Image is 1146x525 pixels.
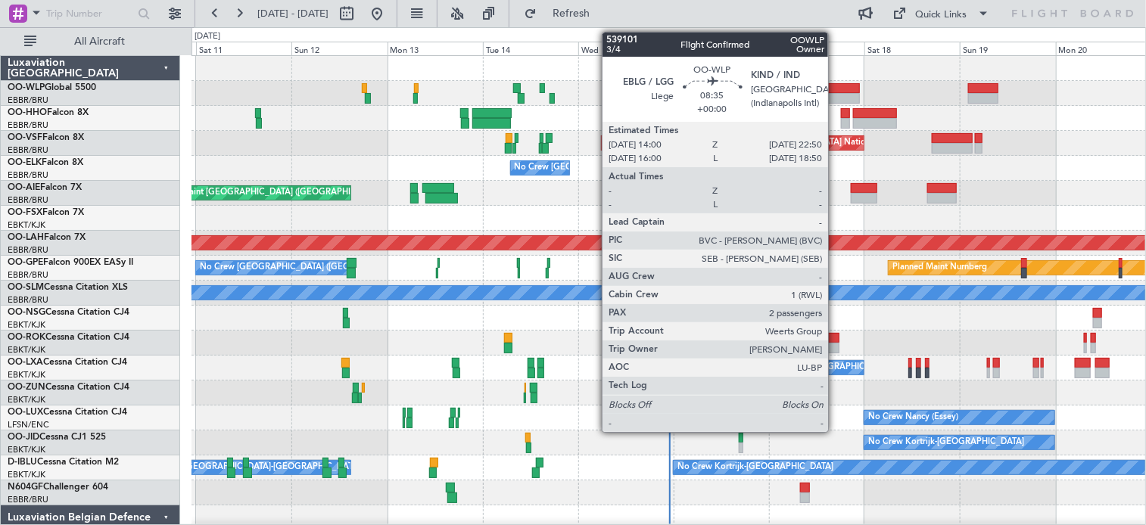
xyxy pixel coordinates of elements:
[196,42,291,55] div: Sat 11
[868,406,958,429] div: No Crew Nancy (Essey)
[677,356,931,379] div: No Crew [GEOGRAPHIC_DATA] ([GEOGRAPHIC_DATA] National)
[8,369,45,381] a: EBKT/KJK
[46,2,133,25] input: Trip Number
[483,42,578,55] div: Tue 14
[8,95,48,106] a: EBBR/BRU
[8,194,48,206] a: EBBR/BRU
[769,42,864,55] div: Fri 17
[8,383,129,392] a: OO-ZUNCessna Citation CJ4
[8,219,45,231] a: EBKT/KJK
[8,258,133,267] a: OO-GPEFalcon 900EX EASy II
[515,157,768,179] div: No Crew [GEOGRAPHIC_DATA] ([GEOGRAPHIC_DATA] National)
[8,108,47,117] span: OO-HHO
[868,431,1024,454] div: No Crew Kortrijk-[GEOGRAPHIC_DATA]
[8,169,48,181] a: EBBR/BRU
[8,419,49,430] a: LFSN/ENC
[39,36,160,47] span: All Aircraft
[892,256,987,279] div: Planned Maint Nurnberg
[8,458,119,467] a: D-IBLUCessna Citation M2
[864,42,960,55] div: Sat 18
[8,208,84,217] a: OO-FSXFalcon 7X
[195,30,220,43] div: [DATE]
[8,494,48,505] a: EBBR/BRU
[8,358,43,367] span: OO-LXA
[8,133,84,142] a: OO-VSFFalcon 8X
[8,344,45,356] a: EBKT/KJK
[8,108,89,117] a: OO-HHOFalcon 8X
[8,183,82,192] a: OO-AIEFalcon 7X
[257,7,329,20] span: [DATE] - [DATE]
[156,456,360,479] div: Owner [GEOGRAPHIC_DATA]-[GEOGRAPHIC_DATA]
[916,8,967,23] div: Quick Links
[517,2,608,26] button: Refresh
[8,158,42,167] span: OO-ELK
[8,83,96,92] a: OO-WLPGlobal 5500
[8,183,40,192] span: OO-AIE
[8,283,44,292] span: OO-SLM
[8,383,45,392] span: OO-ZUN
[886,2,998,26] button: Quick Links
[8,233,86,242] a: OO-LAHFalcon 7X
[291,42,387,55] div: Sun 12
[8,308,129,317] a: OO-NSGCessna Citation CJ4
[540,8,603,19] span: Refresh
[8,144,48,156] a: EBBR/BRU
[960,42,1055,55] div: Sun 19
[8,208,42,217] span: OO-FSX
[8,469,45,480] a: EBKT/KJK
[8,294,48,306] a: EBBR/BRU
[8,283,128,292] a: OO-SLMCessna Citation XLS
[8,408,43,417] span: OO-LUX
[8,158,83,167] a: OO-ELKFalcon 8X
[8,483,43,492] span: N604GF
[8,444,45,455] a: EBKT/KJK
[8,233,44,242] span: OO-LAH
[8,120,48,131] a: EBBR/BRU
[8,394,45,405] a: EBKT/KJK
[8,258,43,267] span: OO-GPE
[17,30,164,54] button: All Aircraft
[8,408,127,417] a: OO-LUXCessna Citation CJ4
[8,483,108,492] a: N604GFChallenger 604
[578,42,674,55] div: Wed 15
[606,132,880,154] div: Planned Maint [GEOGRAPHIC_DATA] ([GEOGRAPHIC_DATA] National)
[8,269,48,281] a: EBBR/BRU
[8,83,45,92] span: OO-WLP
[8,319,45,331] a: EBKT/KJK
[8,244,48,256] a: EBBR/BRU
[8,433,39,442] span: OO-JID
[8,308,45,317] span: OO-NSG
[674,42,769,55] div: Thu 16
[8,333,45,342] span: OO-ROK
[677,456,833,479] div: No Crew Kortrijk-[GEOGRAPHIC_DATA]
[8,358,127,367] a: OO-LXACessna Citation CJ4
[8,133,42,142] span: OO-VSF
[8,333,129,342] a: OO-ROKCessna Citation CJ4
[388,42,483,55] div: Mon 13
[8,458,37,467] span: D-IBLU
[148,182,387,204] div: Planned Maint [GEOGRAPHIC_DATA] ([GEOGRAPHIC_DATA])
[8,433,106,442] a: OO-JIDCessna CJ1 525
[200,256,453,279] div: No Crew [GEOGRAPHIC_DATA] ([GEOGRAPHIC_DATA] National)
